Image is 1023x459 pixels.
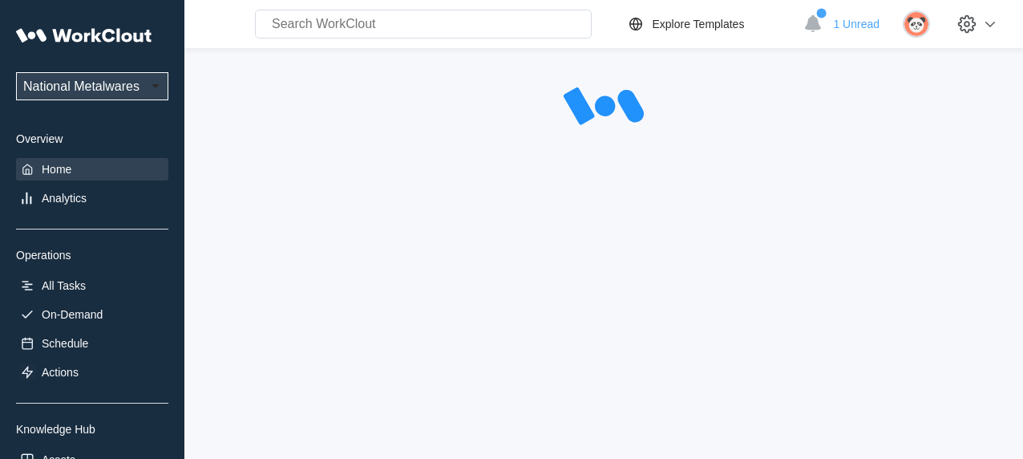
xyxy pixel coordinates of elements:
div: Schedule [42,337,88,350]
a: Home [16,158,168,181]
div: Analytics [42,192,87,205]
a: Actions [16,361,168,384]
img: panda.png [903,10,930,38]
a: Schedule [16,332,168,355]
a: Explore Templates [626,14,795,34]
span: 1 Unread [833,18,879,30]
div: Explore Templates [652,18,744,30]
div: Knowledge Hub [16,423,168,436]
div: Overview [16,132,168,145]
a: Analytics [16,187,168,209]
div: Actions [42,366,79,379]
div: All Tasks [42,279,86,292]
div: Operations [16,249,168,262]
div: Home [42,163,71,176]
a: On-Demand [16,303,168,326]
div: On-Demand [42,308,103,321]
input: Search WorkClout [255,10,592,39]
a: All Tasks [16,274,168,297]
